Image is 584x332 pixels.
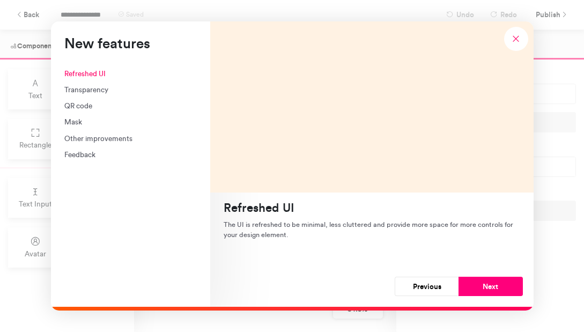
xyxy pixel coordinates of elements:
button: Next [459,277,523,296]
div: Navigation button [395,277,523,296]
div: Other improvements [64,133,197,144]
div: Refreshed UI [64,68,197,79]
div: New features [51,21,534,311]
div: Mask [64,116,197,127]
div: Transparency [64,84,197,95]
div: Feedback [64,149,197,160]
div: QR code [64,100,197,111]
p: The UI is refreshed to be minimal, less cluttered and provide more space for more controls for yo... [224,219,520,240]
iframe: Drift Widget Chat Controller [530,278,571,319]
button: Previous [395,277,459,296]
h4: Refreshed UI [224,201,520,215]
h3: New features [64,35,197,52]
